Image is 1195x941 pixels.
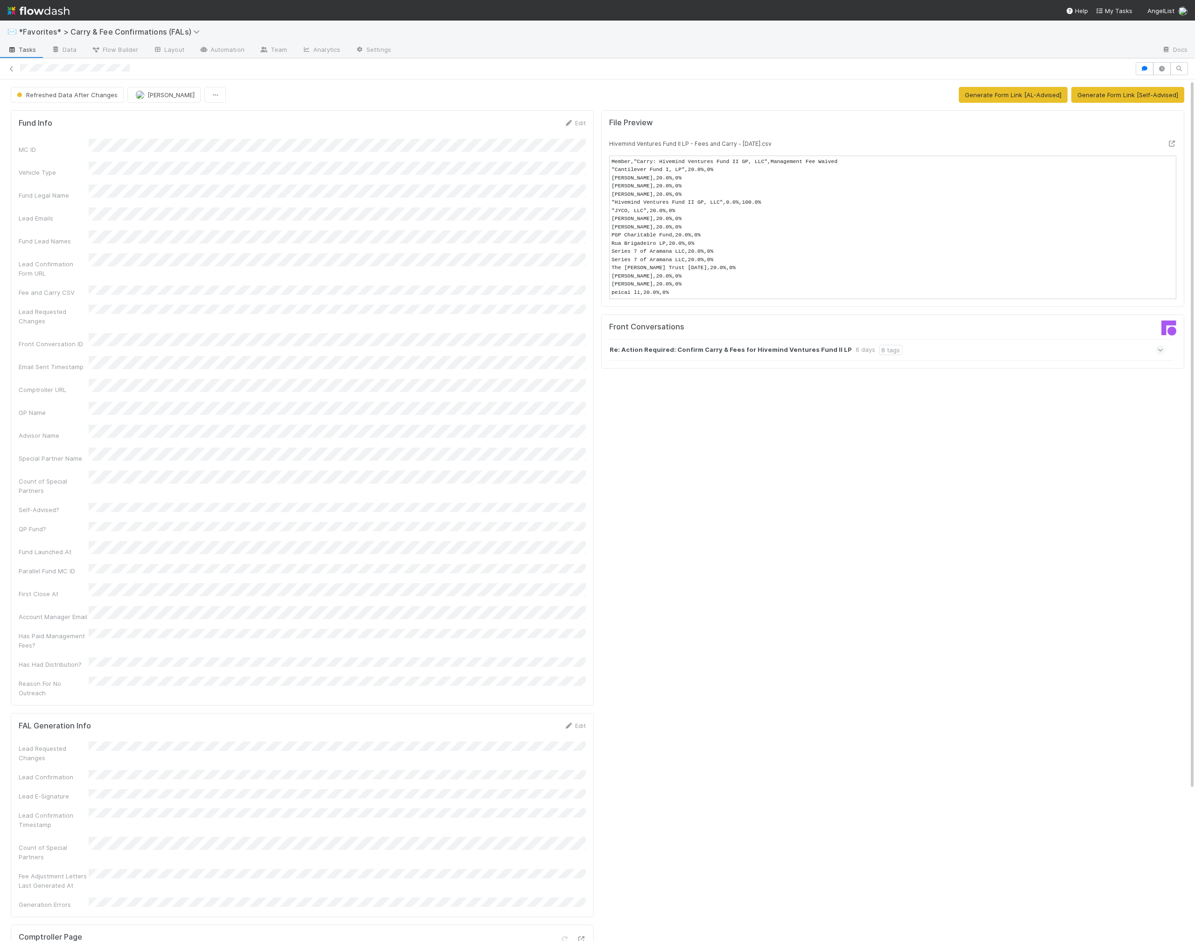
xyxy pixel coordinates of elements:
div: First Close At [19,589,89,599]
div: Self-Advised? [19,505,89,514]
img: logo-inverted-e16ddd16eac7371096b0.svg [7,3,70,19]
a: Edit [564,119,586,127]
div: Lead E-Signature [19,791,89,801]
div: Count of Special Partners [19,843,89,862]
span: Refreshed Data After Changes [15,91,118,99]
a: Settings [348,43,399,58]
button: Generate Form Link [Self-Advised] [1071,87,1184,103]
div: Fee and Carry CSV [19,288,89,297]
div: Fee Adjustment Letters Last Generated At [19,871,89,890]
div: Special Partner Name [19,454,89,463]
button: [PERSON_NAME] [127,87,201,103]
div: Has Had Distribution? [19,660,89,669]
div: Lead Requested Changes [19,307,89,326]
h5: File Preview [609,118,653,128]
div: Fund Lead Names [19,236,89,246]
h5: Fund Info [19,119,52,128]
a: Team [252,43,295,58]
a: Analytics [295,43,348,58]
div: Lead Confirmation [19,772,89,782]
img: avatar_a30eae2f-1634-400a-9e21-710cfd6f71f0.png [1178,7,1188,16]
div: 8 tags [879,345,902,355]
a: Automation [192,43,252,58]
span: [PERSON_NAME] [148,91,195,99]
span: My Tasks [1096,7,1132,14]
a: Layout [146,43,192,58]
div: 6 days [856,345,875,355]
div: QP Fund? [19,524,89,534]
span: Flow Builder [91,45,138,54]
div: Front Conversation ID [19,339,89,349]
div: Has Paid Management Fees? [19,631,89,650]
div: Parallel Fund MC ID [19,566,89,576]
div: Lead Confirmation Timestamp [19,811,89,829]
img: front-logo-b4b721b83371efbadf0a.svg [1161,321,1176,335]
div: Advisor Name [19,431,89,440]
div: Comptroller URL [19,385,89,394]
div: Fund Legal Name [19,191,89,200]
span: AngelList [1147,7,1174,14]
div: Lead Requested Changes [19,744,89,763]
button: Refreshed Data After Changes [11,87,124,103]
div: MC ID [19,145,89,154]
strong: Re: Action Required: Confirm Carry & Fees for Hivemind Ventures Fund II LP [610,345,852,355]
span: Tasks [7,45,36,54]
h5: FAL Generation Info [19,721,91,731]
div: Help [1066,6,1088,15]
img: avatar_18c010e4-930e-4480-823a-7726a265e9dd.png [135,90,145,100]
a: Data [44,43,84,58]
a: Edit [564,722,586,729]
a: Flow Builder [84,43,146,58]
div: Count of Special Partners [19,477,89,495]
div: Lead Emails [19,214,89,223]
pre: Member,"Carry: Hivemind Ventures Fund II GP, LLC",Management Fee Waived "Cantilever Fund I, LP",2... [609,156,1176,299]
a: Docs [1154,43,1195,58]
div: Generation Errors [19,900,89,909]
button: Generate Form Link [AL-Advised] [959,87,1068,103]
div: Fund Launched At [19,547,89,556]
span: ✉️ [7,28,17,36]
div: Reason For No Outreach [19,679,89,698]
div: Email Sent Timestamp [19,362,89,371]
h5: Front Conversations [609,322,886,332]
a: My Tasks [1096,6,1132,15]
div: GP Name [19,408,89,417]
div: Lead Confirmation Form URL [19,259,89,278]
div: Account Manager Email [19,612,89,621]
div: Vehicle Type [19,168,89,177]
span: *Favorites* > Carry & Fee Confirmations (FALs) [19,27,204,36]
small: Hivemind Ventures Fund II LP - Fees and Carry - [DATE].csv [609,140,772,147]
